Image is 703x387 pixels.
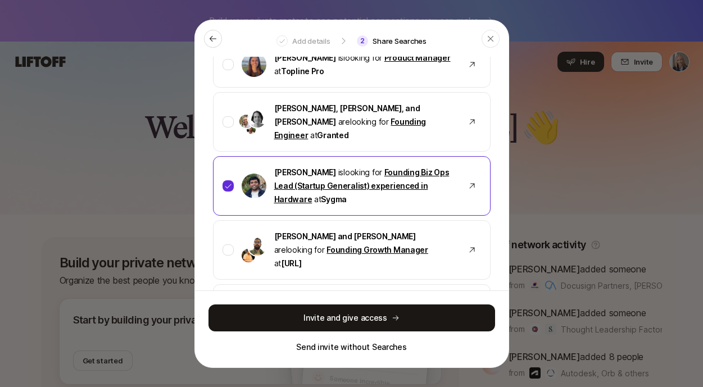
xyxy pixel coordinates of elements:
img: Jimmy Carney [239,115,253,128]
span: Topline Pro [281,66,324,76]
span: [PERSON_NAME] [274,53,336,62]
p: are looking for at [274,102,456,142]
img: Julien Nakache [248,110,266,128]
a: Product Manager [384,53,451,62]
a: Founding Biz Ops Lead (Startup Generalist) experienced in Hardware [274,167,450,204]
span: [PERSON_NAME] [274,167,336,177]
span: Sygma [321,194,347,204]
p: is looking for at [274,51,456,78]
span: [PERSON_NAME], [PERSON_NAME], and [PERSON_NAME] [274,103,420,126]
p: are looking for at [274,230,456,270]
img: Shannon Kay [242,52,266,77]
span: [PERSON_NAME] and [PERSON_NAME] [274,231,416,241]
span: [URL] [281,258,302,268]
img: Michael Rankin [247,125,256,134]
button: Invite and give access [208,304,495,331]
img: Shubh Gupta [248,238,266,256]
img: Pardha Ponugoti [242,174,266,198]
img: Karttikeya Mangalam [242,249,255,262]
a: Founding Growth Manager [326,245,428,254]
p: is looking for at [274,166,456,206]
button: Send invite without Searches [296,340,406,354]
span: Granted [317,130,348,140]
